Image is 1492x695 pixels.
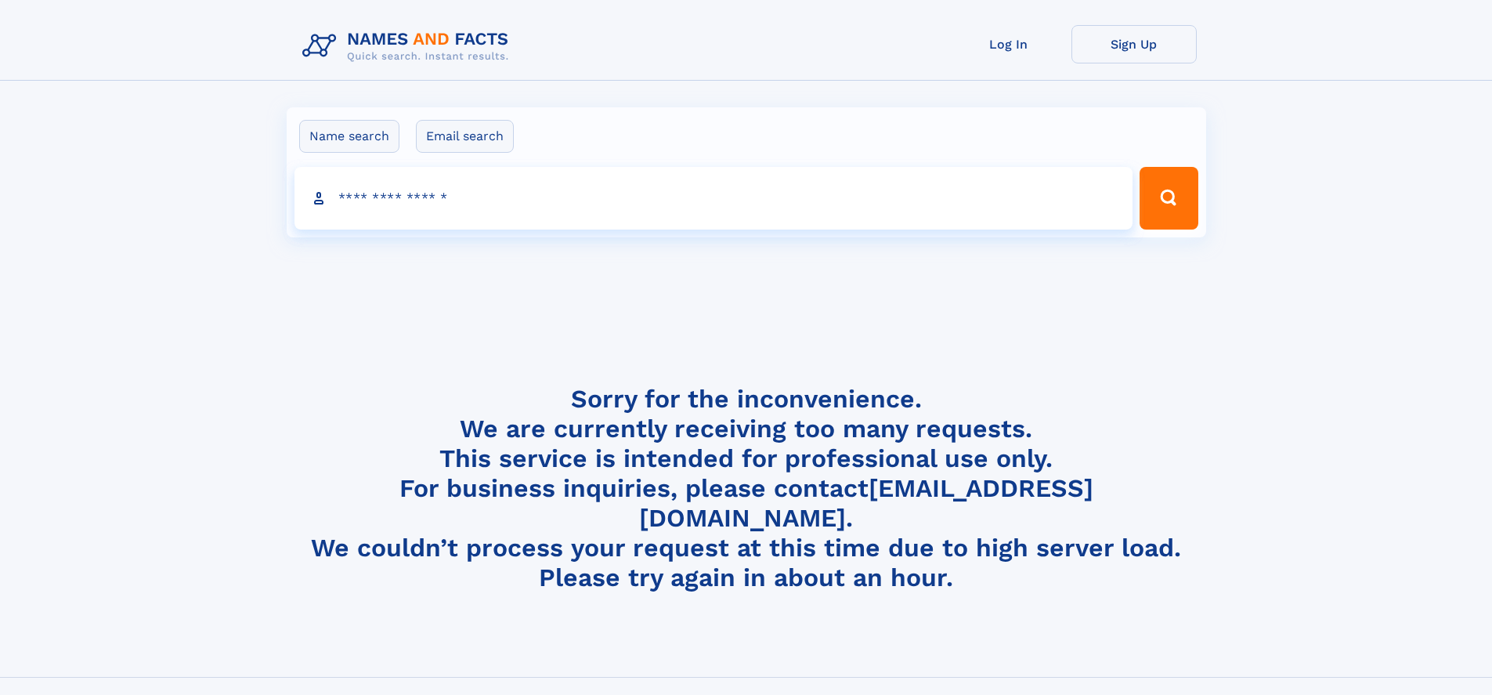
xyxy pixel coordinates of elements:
[296,25,522,67] img: Logo Names and Facts
[946,25,1071,63] a: Log In
[1071,25,1197,63] a: Sign Up
[299,120,399,153] label: Name search
[296,384,1197,593] h4: Sorry for the inconvenience. We are currently receiving too many requests. This service is intend...
[639,473,1093,533] a: [EMAIL_ADDRESS][DOMAIN_NAME]
[294,167,1133,230] input: search input
[1140,167,1198,230] button: Search Button
[416,120,514,153] label: Email search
